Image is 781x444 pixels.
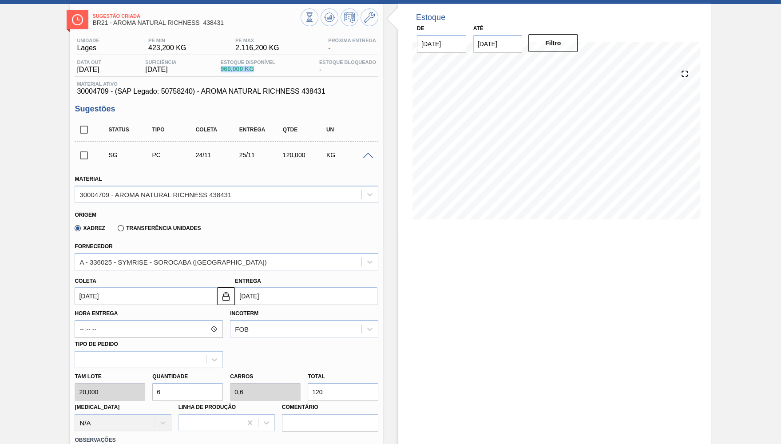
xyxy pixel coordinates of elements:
[230,373,253,380] label: Carros
[92,13,301,19] span: Sugestão Criada
[77,66,101,74] span: [DATE]
[417,25,424,32] label: De
[75,287,217,305] input: dd/mm/yyyy
[77,59,101,65] span: Data out
[178,404,236,410] label: Linha de Produção
[361,8,378,26] button: Ir ao Master Data / Geral
[328,38,376,43] span: Próxima Entrega
[72,14,83,25] img: Ícone
[75,225,105,231] label: Xadrez
[326,38,378,52] div: -
[150,151,198,159] div: Pedido de Compra
[319,59,376,65] span: Estoque Bloqueado
[152,373,188,380] label: Quantidade
[148,44,186,52] span: 423,200 KG
[282,401,378,414] label: Comentário
[473,25,484,32] label: Até
[324,127,373,133] div: UN
[217,287,235,305] button: locked
[75,104,378,114] h3: Sugestões
[281,127,329,133] div: Qtde
[150,127,198,133] div: Tipo
[237,151,285,159] div: 25/11/2025
[416,13,445,22] div: Estoque
[321,8,338,26] button: Atualizar Gráfico
[106,127,155,133] div: Status
[317,59,378,74] div: -
[75,212,96,218] label: Origem
[473,35,523,53] input: dd/mm/yyyy
[301,8,318,26] button: Visão Geral dos Estoques
[235,287,377,305] input: dd/mm/yyyy
[281,151,329,159] div: 120,000
[308,373,325,380] label: Total
[235,44,279,52] span: 2.116,200 KG
[145,59,176,65] span: Suficiência
[75,341,118,347] label: Tipo de pedido
[77,44,99,52] span: Lages
[77,38,99,43] span: Unidade
[221,59,275,65] span: Estoque Disponível
[77,87,376,95] span: 30004709 - (SAP Legado: 50758240) - AROMA NATURAL RICHNESS 438431
[92,20,301,26] span: BR21 - AROMA NATURAL RICHNESS 438431
[235,38,279,43] span: PE MAX
[237,127,285,133] div: Entrega
[75,243,112,250] label: Fornecedor
[148,38,186,43] span: PE MIN
[75,404,119,410] label: [MEDICAL_DATA]
[77,81,376,87] span: Material ativo
[221,291,231,301] img: locked
[79,190,231,198] div: 30004709 - AROMA NATURAL RICHNESS 438431
[194,127,242,133] div: Coleta
[417,35,466,53] input: dd/mm/yyyy
[235,325,249,333] div: FOB
[341,8,358,26] button: Programar Estoque
[528,34,578,52] button: Filtro
[75,370,145,383] label: Tam lote
[230,310,258,317] label: Incoterm
[75,278,96,284] label: Coleta
[194,151,242,159] div: 24/11/2025
[235,278,261,284] label: Entrega
[145,66,176,74] span: [DATE]
[75,307,223,320] label: Hora Entrega
[106,151,155,159] div: Sugestão Criada
[221,66,275,72] span: 960,000 KG
[118,225,201,231] label: Transferência Unidades
[75,176,102,182] label: Material
[79,258,266,266] div: A - 336025 - SYMRISE - SOROCABA ([GEOGRAPHIC_DATA])
[324,151,373,159] div: KG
